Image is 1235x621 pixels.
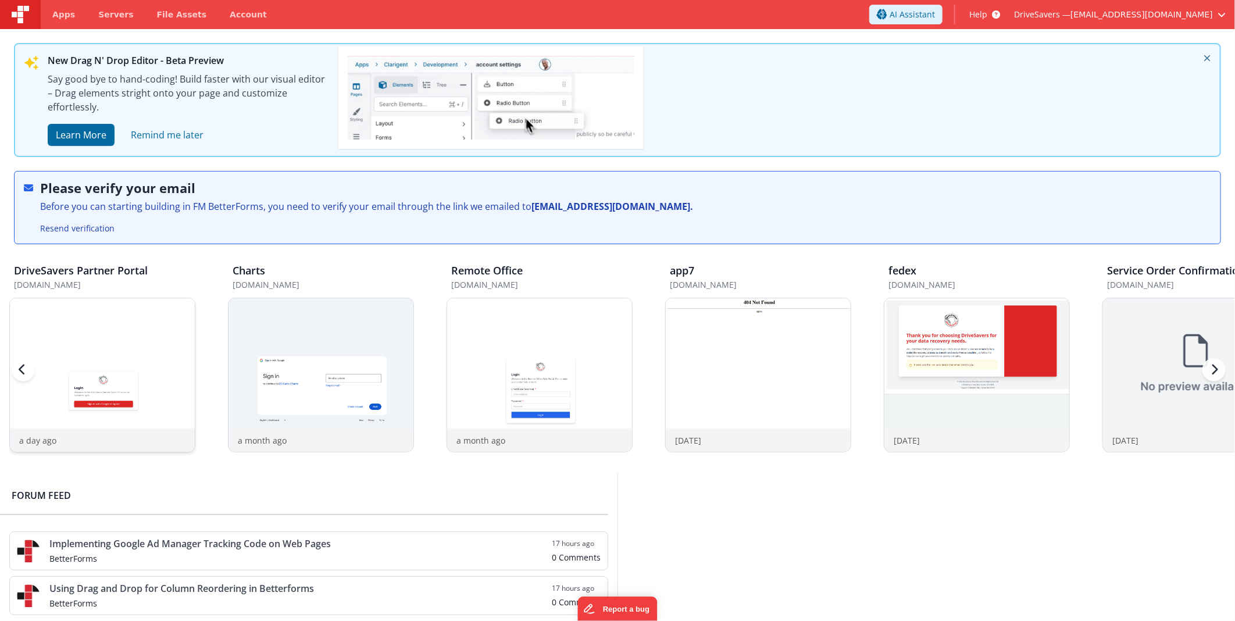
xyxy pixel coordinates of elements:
[98,9,133,20] span: Servers
[40,199,693,213] div: Before you can starting building in FM BetterForms, you need to verify your email through the lin...
[552,553,601,562] h5: 0 Comments
[124,123,210,147] a: close
[40,181,693,195] h2: Please verify your email
[888,280,1070,289] h5: [DOMAIN_NAME]
[1014,9,1226,20] button: DriveSavers — [EMAIL_ADDRESS][DOMAIN_NAME]
[869,5,943,24] button: AI Assistant
[675,434,701,447] p: [DATE]
[9,531,608,570] a: Implementing Google Ad Manager Tracking Code on Web Pages BetterForms 17 hours ago 0 Comments
[969,9,987,20] span: Help
[552,539,601,548] h5: 17 hours ago
[157,9,207,20] span: File Assets
[48,53,327,72] div: New Drag N' Drop Editor - Beta Preview
[49,599,549,608] h5: BetterForms
[670,280,851,289] h5: [DOMAIN_NAME]
[531,200,693,213] strong: [EMAIL_ADDRESS][DOMAIN_NAME].
[670,265,694,277] h3: app7
[52,9,75,20] span: Apps
[1014,9,1070,20] span: DriveSavers —
[1194,44,1220,72] i: close
[233,265,265,277] h3: Charts
[35,219,119,238] button: Resend verification
[1070,9,1213,20] span: [EMAIL_ADDRESS][DOMAIN_NAME]
[890,9,935,20] span: AI Assistant
[49,539,549,549] h4: Implementing Google Ad Manager Tracking Code on Web Pages
[451,265,523,277] h3: Remote Office
[17,540,40,563] img: 295_2.png
[17,584,40,608] img: 295_2.png
[888,265,916,277] h3: fedex
[48,72,327,123] div: Say good bye to hand-coding! Build faster with our visual editor – Drag elements stright onto you...
[451,280,633,289] h5: [DOMAIN_NAME]
[12,488,597,502] h2: Forum Feed
[578,597,658,621] iframe: Marker.io feedback button
[233,280,414,289] h5: [DOMAIN_NAME]
[14,280,195,289] h5: [DOMAIN_NAME]
[49,584,549,594] h4: Using Drag and Drop for Column Reordering in Betterforms
[48,124,115,146] button: Learn More
[14,265,148,277] h3: DriveSavers Partner Portal
[456,434,505,447] p: a month ago
[1112,434,1138,447] p: [DATE]
[49,554,549,563] h5: BetterForms
[894,434,920,447] p: [DATE]
[552,584,601,593] h5: 17 hours ago
[238,434,287,447] p: a month ago
[9,576,608,615] a: Using Drag and Drop for Column Reordering in Betterforms BetterForms 17 hours ago 0 Comments
[552,598,601,606] h5: 0 Comments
